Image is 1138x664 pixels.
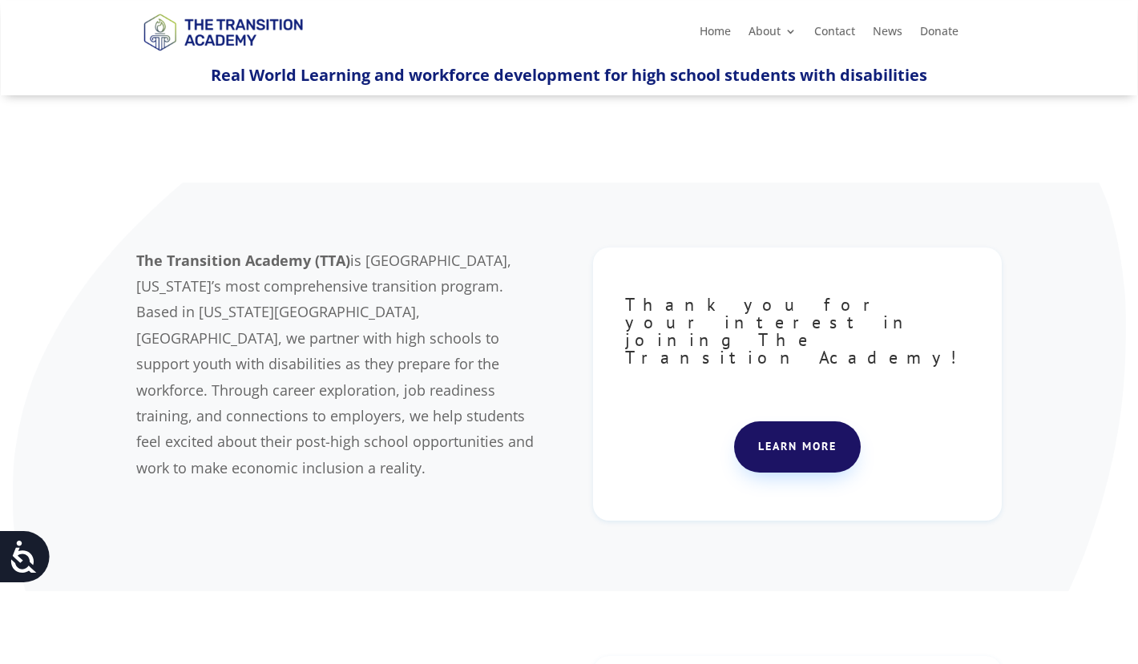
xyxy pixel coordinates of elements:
b: The Transition Academy (TTA) [136,251,350,270]
span: Real World Learning and workforce development for high school students with disabilities [211,64,927,86]
span: Thank you for your interest in joining The Transition Academy! [625,293,968,368]
a: Home [700,26,731,43]
img: TTA Brand_TTA Primary Logo_Horizontal_Light BG [136,3,309,60]
a: News [873,26,902,43]
a: Logo-Noticias [136,48,309,63]
a: Donate [920,26,958,43]
a: Learn more [734,421,861,473]
a: Contact [814,26,855,43]
a: About [749,26,797,43]
span: is [GEOGRAPHIC_DATA], [US_STATE]’s most comprehensive transition program. Based in [US_STATE][GEO... [136,251,534,477]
